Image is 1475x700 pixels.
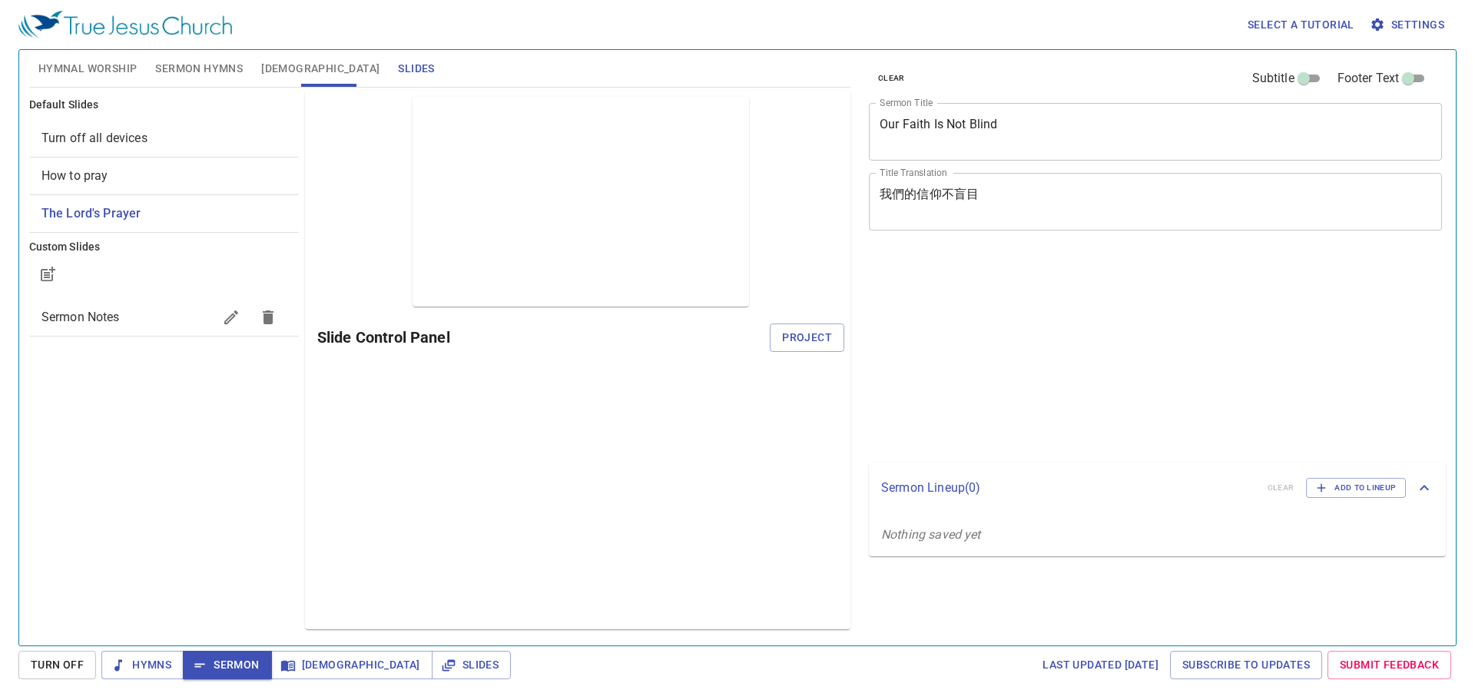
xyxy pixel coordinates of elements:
button: Hymns [101,651,184,679]
span: Add to Lineup [1316,481,1396,495]
button: Turn Off [18,651,96,679]
span: Slides [444,655,499,675]
iframe: from-child [863,247,1329,456]
span: Subscribe to Updates [1182,655,1310,675]
textarea: 我們的信仰不盲目 [880,187,1431,216]
span: Slides [398,59,434,78]
span: [object Object] [41,168,108,183]
span: Last updated [DATE] [1042,655,1158,675]
h6: Default Slides [29,97,299,114]
button: Slides [432,651,511,679]
div: Sermon Lineup(0)clearAdd to Lineup [869,463,1446,513]
span: Hymnal Worship [38,59,138,78]
span: Settings [1373,15,1444,35]
div: How to pray [29,158,299,194]
button: Settings [1367,11,1450,39]
a: Subscribe to Updates [1170,651,1322,679]
div: Sermon Notes [29,299,299,336]
img: True Jesus Church [18,11,232,38]
button: Select a tutorial [1241,11,1361,39]
textarea: Our Faith Is Not Blind [880,117,1431,146]
span: [object Object] [41,206,141,221]
span: Hymns [114,655,171,675]
span: [DEMOGRAPHIC_DATA] [261,59,380,78]
button: Sermon [183,651,271,679]
span: Submit Feedback [1340,655,1439,675]
i: Nothing saved yet [881,527,981,542]
button: clear [869,69,914,88]
div: Turn off all devices [29,120,299,157]
p: Sermon Lineup ( 0 ) [881,479,1255,497]
span: Subtitle [1252,69,1294,88]
a: Submit Feedback [1327,651,1451,679]
button: [DEMOGRAPHIC_DATA] [271,651,433,679]
div: The Lord's Prayer [29,195,299,232]
span: Sermon Hymns [155,59,243,78]
button: Add to Lineup [1306,478,1406,498]
span: Project [782,328,832,347]
span: clear [878,71,905,85]
span: Turn Off [31,655,84,675]
span: Sermon Notes [41,310,120,324]
span: [object Object] [41,131,147,145]
span: [DEMOGRAPHIC_DATA] [283,655,420,675]
h6: Custom Slides [29,239,299,256]
span: Footer Text [1337,69,1400,88]
span: Sermon [195,655,259,675]
a: Last updated [DATE] [1036,651,1165,679]
h6: Slide Control Panel [317,325,770,350]
button: Project [770,323,844,352]
span: Select a tutorial [1248,15,1354,35]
